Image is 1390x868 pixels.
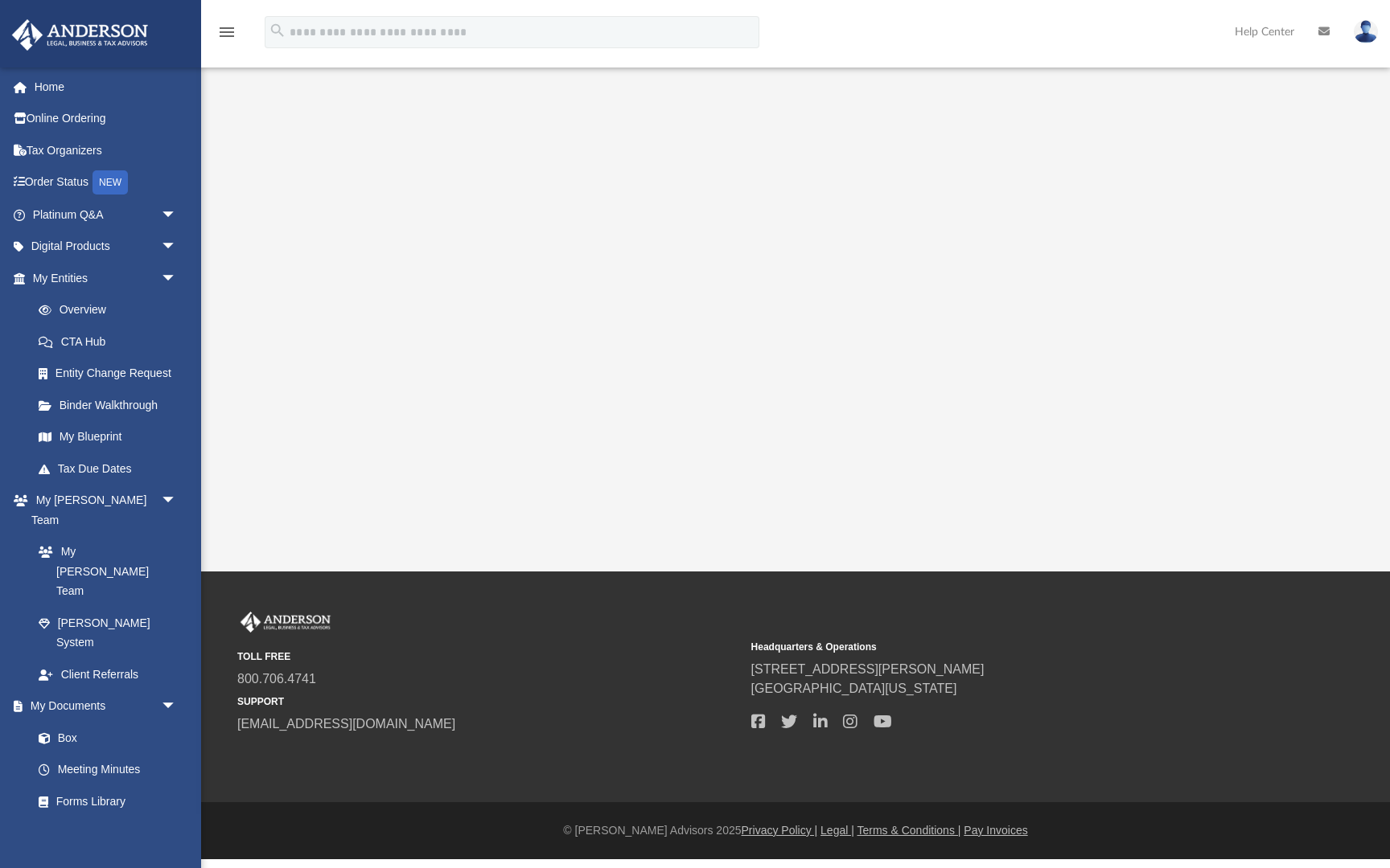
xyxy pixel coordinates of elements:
small: TOLL FREE [237,649,740,664]
a: My Entitiesarrow_drop_down [11,262,201,294]
a: Box [23,722,185,754]
a: Online Ordering [11,103,201,135]
a: [PERSON_NAME] System [23,607,193,658]
a: Pay Invoices [964,824,1027,837]
span: arrow_drop_down [161,231,193,264]
i: menu [217,23,236,42]
i: search [269,22,286,39]
a: Order StatusNEW [11,166,201,199]
a: Overview [23,294,201,326]
div: © [PERSON_NAME] Advisors 2025 [201,822,1390,839]
small: SUPPORT [237,694,740,709]
img: Anderson Advisors Platinum Portal [7,19,153,51]
a: Client Referrals [23,658,193,690]
a: My Blueprint [23,421,193,453]
small: Headquarters & Operations [751,640,1254,654]
a: Privacy Policy | [742,824,818,837]
span: arrow_drop_down [161,690,193,723]
a: [EMAIL_ADDRESS][DOMAIN_NAME] [237,717,455,731]
a: Home [11,71,201,103]
a: Legal | [820,824,854,837]
a: Binder Walkthrough [23,389,201,421]
img: User Pic [1354,20,1378,43]
img: Anderson Advisors Platinum Portal [237,612,334,633]
a: 800.706.4741 [237,672,316,686]
a: My [PERSON_NAME] Team [23,536,185,608]
a: Digital Productsarrow_drop_down [11,231,201,263]
a: Meeting Minutes [23,754,193,786]
span: arrow_drop_down [161,485,193,518]
a: [STREET_ADDRESS][PERSON_NAME] [751,662,985,676]
a: [GEOGRAPHIC_DATA][US_STATE] [751,682,957,695]
a: menu [217,31,236,42]
span: arrow_drop_down [161,199,193,231]
a: Forms Library [23,785,185,817]
a: CTA Hub [23,325,201,358]
a: Tax Due Dates [23,452,201,485]
a: My [PERSON_NAME] Teamarrow_drop_down [11,485,193,536]
a: My Documentsarrow_drop_down [11,690,193,723]
a: Entity Change Request [23,358,201,390]
a: Tax Organizers [11,134,201,166]
span: arrow_drop_down [161,262,193,295]
div: NEW [93,170,128,194]
a: Terms & Conditions | [857,824,961,837]
a: Platinum Q&Aarrow_drop_down [11,199,201,231]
